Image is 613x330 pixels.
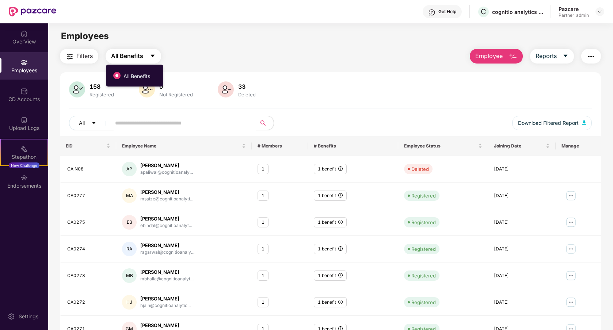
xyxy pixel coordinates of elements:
div: Pazcare [559,5,589,12]
button: All Benefitscaret-down [106,49,161,64]
div: 1 benefit [314,217,347,228]
img: svg+xml;base64,PHN2ZyB4bWxucz0iaHR0cDovL3d3dy53My5vcmcvMjAwMC9zdmciIHhtbG5zOnhsaW5rPSJodHRwOi8vd3... [69,81,85,97]
div: Settings [16,313,41,320]
img: svg+xml;base64,PHN2ZyBpZD0iSGVscC0zMngzMiIgeG1sbnM9Imh0dHA6Ly93d3cudzMub3JnLzIwMDAvc3ZnIiB3aWR0aD... [428,9,435,16]
img: svg+xml;base64,PHN2ZyBpZD0iU2V0dGluZy0yMHgyMCIgeG1sbnM9Imh0dHA6Ly93d3cudzMub3JnLzIwMDAvc3ZnIiB3aW... [8,313,15,320]
div: Deleted [411,165,429,173]
div: cognitio analytics india private limited [492,8,543,15]
div: 33 [237,83,257,90]
img: manageButton [565,190,577,202]
div: [DATE] [494,272,550,279]
div: 158 [88,83,115,90]
div: [PERSON_NAME] [140,242,194,249]
span: All Benefits [121,72,153,80]
div: New Challenge [9,162,39,168]
div: 1 benefit [314,297,347,308]
div: [PERSON_NAME] [140,215,192,222]
div: [PERSON_NAME] [140,295,191,302]
img: svg+xml;base64,PHN2ZyB4bWxucz0iaHR0cDovL3d3dy53My5vcmcvMjAwMC9zdmciIHhtbG5zOnhsaW5rPSJodHRwOi8vd3... [509,52,517,61]
span: Employee Status [404,143,477,149]
span: info-circle [338,273,343,277]
div: 1 benefit [314,164,347,174]
img: svg+xml;base64,PHN2ZyB4bWxucz0iaHR0cDovL3d3dy53My5vcmcvMjAwMC9zdmciIHhtbG5zOnhsaW5rPSJodHRwOi8vd3... [582,120,586,125]
div: Stepathon [1,153,47,161]
img: svg+xml;base64,PHN2ZyBpZD0iSG9tZSIgeG1sbnM9Imh0dHA6Ly93d3cudzMub3JnLzIwMDAvc3ZnIiB3aWR0aD0iMjAiIG... [20,30,28,37]
div: EB [122,215,137,230]
div: [DATE] [494,166,550,173]
div: msaize@cognitioanalyti... [140,196,193,203]
div: Not Registered [158,92,194,97]
button: Employee [470,49,523,64]
div: CA0272 [67,299,110,306]
img: svg+xml;base64,PHN2ZyB4bWxucz0iaHR0cDovL3d3dy53My5vcmcvMjAwMC9zdmciIHhtbG5zOnhsaW5rPSJodHRwOi8vd3... [218,81,234,97]
img: manageButton [565,216,577,228]
th: Joining Date [488,136,556,156]
div: Registered [411,192,436,199]
th: # Members [252,136,308,156]
div: CAIN08 [67,166,110,173]
img: svg+xml;base64,PHN2ZyBpZD0iRHJvcGRvd24tMzJ4MzIiIHhtbG5zPSJodHRwOi8vd3d3LnczLm9yZy8yMDAwL3N2ZyIgd2... [597,9,603,15]
div: [PERSON_NAME] [140,322,194,329]
img: svg+xml;base64,PHN2ZyBpZD0iRW1wbG95ZWVzIiB4bWxucz0iaHR0cDovL3d3dy53My5vcmcvMjAwMC9zdmciIHdpZHRoPS... [20,59,28,66]
div: 1 [258,244,269,254]
button: Filters [60,49,98,64]
div: MA [122,188,137,203]
span: Joining Date [494,143,544,149]
div: 1 [258,217,269,228]
div: Registered [411,245,436,253]
img: svg+xml;base64,PHN2ZyB4bWxucz0iaHR0cDovL3d3dy53My5vcmcvMjAwMC9zdmciIHdpZHRoPSIyNCIgaGVpZ2h0PSIyNC... [587,52,595,61]
span: caret-down [150,53,156,60]
div: [PERSON_NAME] [140,269,194,276]
div: Registered [411,272,436,279]
img: svg+xml;base64,PHN2ZyBpZD0iQ0RfQWNjb3VudHMiIGRhdGEtbmFtZT0iQ0QgQWNjb3VudHMiIHhtbG5zPSJodHRwOi8vd3... [20,88,28,95]
div: 0 [158,83,194,90]
span: info-circle [338,166,343,171]
div: [PERSON_NAME] [140,189,193,196]
div: MB [122,268,137,283]
div: mbhalla@cognitioanalyt... [140,276,194,283]
th: Manage [556,136,601,156]
div: Registered [411,219,436,226]
div: [DATE] [494,219,550,226]
div: 1 [258,191,269,201]
button: search [256,116,274,130]
div: CA0274 [67,246,110,253]
div: Partner_admin [559,12,589,18]
img: manageButton [565,270,577,281]
span: info-circle [338,246,343,251]
span: Download Filtered Report [518,119,579,127]
span: Filters [76,51,93,61]
div: Registered [411,299,436,306]
div: ragarwal@cognitioanaly... [140,249,194,256]
th: # Benefits [308,136,398,156]
span: C [481,7,486,16]
span: All Benefits [111,51,143,61]
div: ebindal@cognitioanalyt... [140,222,192,229]
button: Reportscaret-down [530,49,574,64]
div: hjain@cognitioanalytic... [140,302,191,309]
th: Employee Name [116,136,251,156]
div: apaliwal@cognitioanaly... [140,169,193,176]
div: 1 benefit [314,244,347,254]
span: search [256,120,270,126]
div: HJ [122,295,137,310]
button: Allcaret-down [69,116,114,130]
div: RA [122,242,137,256]
div: AP [122,162,137,176]
img: manageButton [565,243,577,255]
span: caret-down [563,53,568,60]
div: Deleted [237,92,257,97]
span: caret-down [91,120,96,126]
div: [DATE] [494,246,550,253]
img: svg+xml;base64,PHN2ZyBpZD0iVXBsb2FkX0xvZ3MiIGRhdGEtbmFtZT0iVXBsb2FkIExvZ3MiIHhtbG5zPSJodHRwOi8vd3... [20,116,28,124]
div: CA0275 [67,219,110,226]
span: Employee [475,51,503,61]
img: svg+xml;base64,PHN2ZyBpZD0iRW5kb3JzZW1lbnRzIiB4bWxucz0iaHR0cDovL3d3dy53My5vcmcvMjAwMC9zdmciIHdpZH... [20,174,28,181]
span: Employees [61,31,109,41]
th: Employee Status [398,136,488,156]
div: [DATE] [494,299,550,306]
div: Get Help [438,9,456,15]
div: 1 benefit [314,270,347,281]
img: New Pazcare Logo [9,7,56,16]
div: 1 [258,270,269,281]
